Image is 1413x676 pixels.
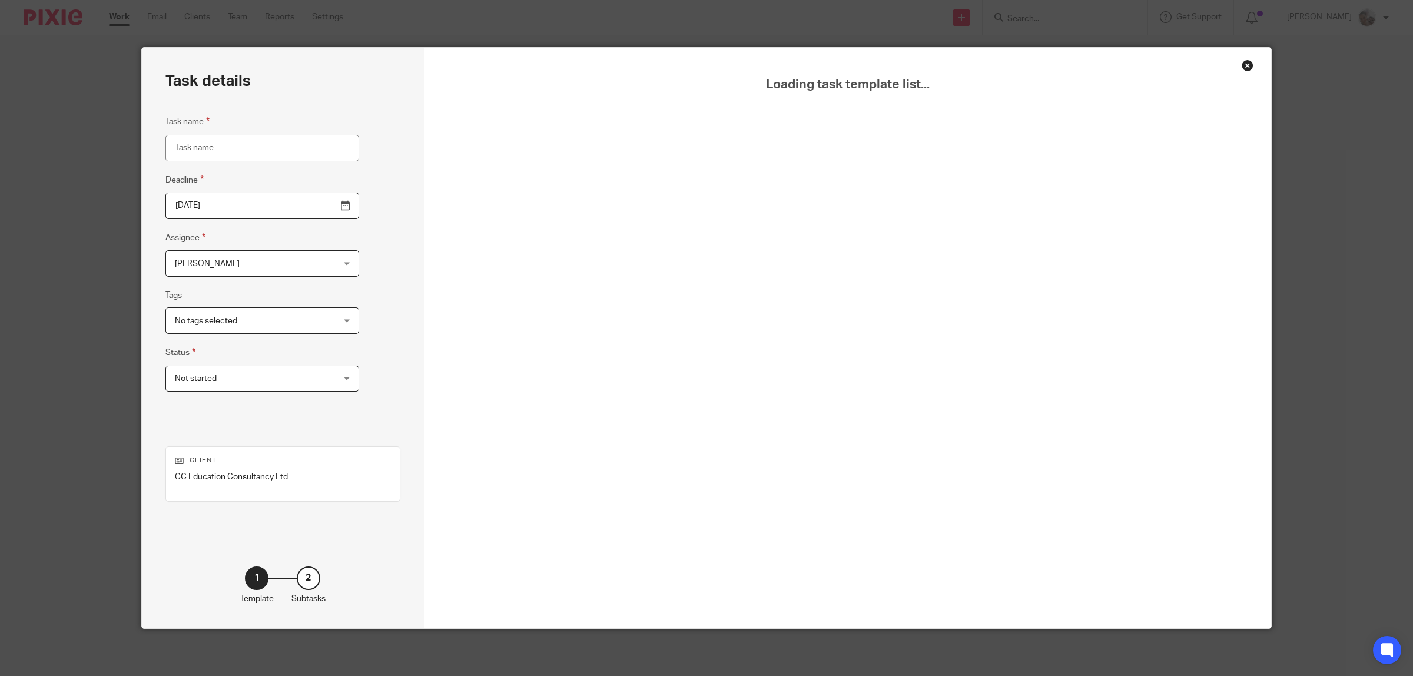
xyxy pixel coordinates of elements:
[165,135,359,161] input: Task name
[165,193,359,219] input: Pick a date
[175,317,237,325] span: No tags selected
[175,471,391,483] p: CC Education Consultancy Ltd
[245,566,268,590] div: 1
[175,260,240,268] span: [PERSON_NAME]
[165,115,210,128] label: Task name
[175,456,391,465] p: Client
[165,290,182,301] label: Tags
[240,593,274,605] p: Template
[165,231,205,244] label: Assignee
[165,173,204,187] label: Deadline
[1242,59,1253,71] div: Close this dialog window
[175,375,217,383] span: Not started
[454,77,1242,92] span: Loading task template list...
[165,346,195,359] label: Status
[291,593,326,605] p: Subtasks
[165,71,251,91] h2: Task details
[297,566,320,590] div: 2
